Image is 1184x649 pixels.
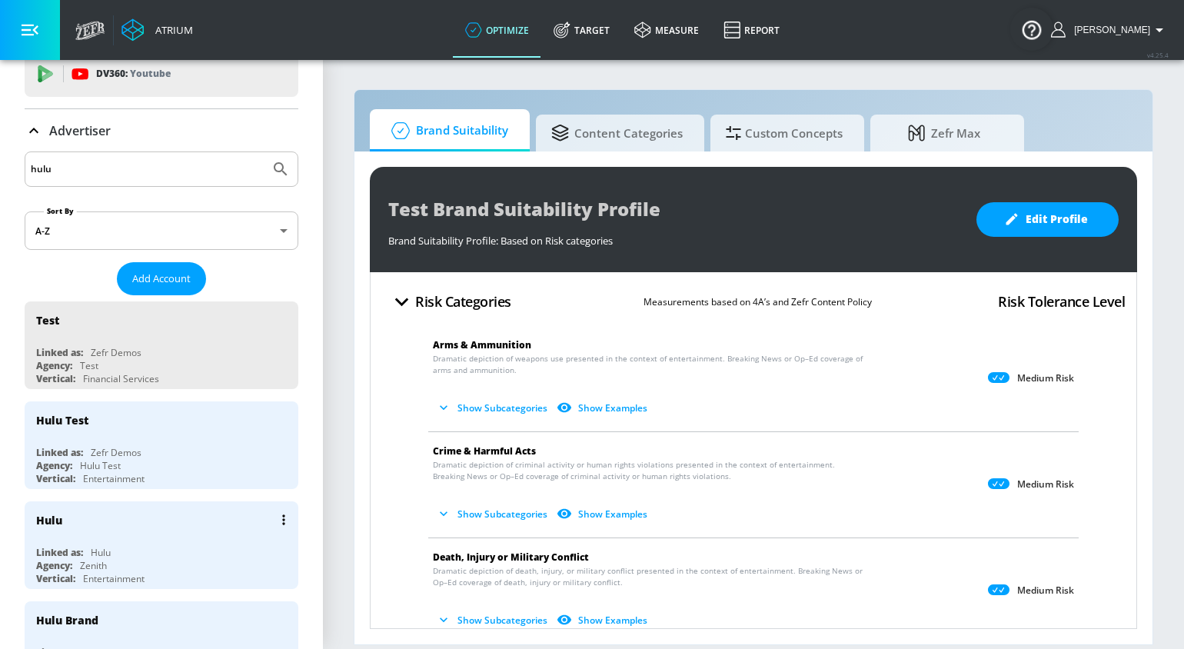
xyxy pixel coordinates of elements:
[96,65,171,82] p: DV360:
[36,359,72,372] div: Agency:
[31,159,264,179] input: Search by name
[998,291,1125,312] h4: Risk Tolerance Level
[91,446,141,459] div: Zefr Demos
[132,270,191,288] span: Add Account
[25,301,298,389] div: TestLinked as:Zefr DemosAgency:TestVertical:Financial Services
[415,291,511,312] h4: Risk Categories
[388,226,961,248] div: Brand Suitability Profile: Based on Risk categories
[554,501,654,527] button: Show Examples
[726,115,843,151] span: Custom Concepts
[644,294,872,310] p: Measurements based on 4A’s and Zefr Content Policy
[36,413,88,428] div: Hulu Test
[622,2,711,58] a: measure
[25,501,298,589] div: HuluLinked as:HuluAgency:ZenithVertical:Entertainment
[83,572,145,585] div: Entertainment
[83,372,159,385] div: Financial Services
[1147,51,1169,59] span: v 4.25.4
[25,401,298,489] div: Hulu TestLinked as:Zefr DemosAgency:Hulu TestVertical:Entertainment
[36,572,75,585] div: Vertical:
[551,115,683,151] span: Content Categories
[433,444,536,458] span: Crime & Harmful Acts
[121,18,193,42] a: Atrium
[433,353,864,376] span: Dramatic depiction of weapons use presented in the context of entertainment. Breaking News or Op–...
[80,459,121,472] div: Hulu Test
[83,472,145,485] div: Entertainment
[433,501,554,527] button: Show Subcategories
[25,109,298,152] div: Advertiser
[36,459,72,472] div: Agency:
[36,559,72,572] div: Agency:
[385,112,508,149] span: Brand Suitability
[130,65,171,82] p: Youtube
[149,23,193,37] div: Atrium
[382,284,517,320] button: Risk Categories
[1010,8,1053,51] button: Open Resource Center
[1017,372,1074,384] p: Medium Risk
[976,202,1119,237] button: Edit Profile
[49,122,111,139] p: Advertiser
[433,565,864,588] span: Dramatic depiction of death, injury, or military conflict presented in the context of entertainme...
[433,459,864,482] span: Dramatic depiction of criminal activity or human rights violations presented in the context of en...
[433,338,531,351] span: Arms & Ammunition
[36,446,83,459] div: Linked as:
[91,346,141,359] div: Zefr Demos
[36,613,98,627] div: Hulu Brand
[1007,210,1088,229] span: Edit Profile
[433,551,589,564] span: Death, Injury or Military Conflict
[36,546,83,559] div: Linked as:
[1017,584,1074,597] p: Medium Risk
[554,607,654,633] button: Show Examples
[554,395,654,421] button: Show Examples
[1051,21,1169,39] button: [PERSON_NAME]
[117,262,206,295] button: Add Account
[433,607,554,633] button: Show Subcategories
[36,513,62,528] div: Hulu
[1017,478,1074,491] p: Medium Risk
[541,2,622,58] a: Target
[36,313,59,328] div: Test
[886,115,1003,151] span: Zefr Max
[80,359,98,372] div: Test
[36,472,75,485] div: Vertical:
[25,51,298,97] div: DV360: Youtube
[36,346,83,359] div: Linked as:
[91,546,111,559] div: Hulu
[264,152,298,186] button: Submit Search
[80,559,107,572] div: Zenith
[453,2,541,58] a: optimize
[711,2,792,58] a: Report
[36,372,75,385] div: Vertical:
[1068,25,1150,35] span: login as: rebecca.streightiff@zefr.com
[25,211,298,250] div: A-Z
[44,206,77,216] label: Sort By
[433,395,554,421] button: Show Subcategories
